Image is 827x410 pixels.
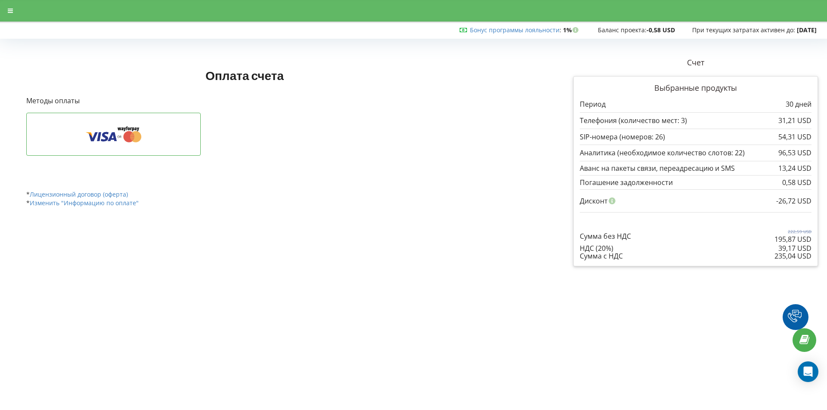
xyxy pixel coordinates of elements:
div: Дисконт [580,193,811,209]
div: 13,24 USD [778,164,811,172]
p: Телефония (количество мест: 3) [580,116,687,126]
p: 195,87 USD [774,234,811,244]
div: 39,17 USD [778,244,811,252]
div: 235,04 USD [774,252,811,260]
p: 31,21 USD [778,116,811,126]
a: Изменить "Информацию по оплате" [30,199,139,207]
p: Сумма без НДС [580,231,631,241]
p: 96,53 USD [778,148,811,158]
p: Выбранные продукты [580,83,811,94]
span: Баланс проекта: [598,26,647,34]
div: НДС (20%) [580,244,811,252]
div: -26,72 USD [776,193,811,209]
p: 222,59 USD [774,228,811,234]
div: Погашение задолженности [580,179,811,186]
a: Лицензионный договор (оферта) [30,190,128,198]
p: Аналитика (необходимое количество слотов: 22) [580,148,745,158]
span: : [470,26,561,34]
a: Бонус программы лояльности [470,26,560,34]
p: Период [580,99,606,109]
div: Open Intercom Messenger [798,361,818,382]
p: Счет [573,57,818,68]
p: SIP-номера (номеров: 26) [580,132,665,142]
span: При текущих затратах активен до: [692,26,795,34]
div: Аванс на пакеты связи, переадресацию и SMS [580,164,811,172]
p: 30 дней [786,99,811,109]
h1: Оплата счета [26,68,463,83]
div: Сумма с НДС [580,252,811,260]
p: Методы оплаты [26,96,463,106]
strong: -0,58 USD [647,26,675,34]
p: 54,31 USD [778,132,811,142]
strong: 1% [563,26,581,34]
strong: [DATE] [797,26,817,34]
div: 0,58 USD [782,179,811,186]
